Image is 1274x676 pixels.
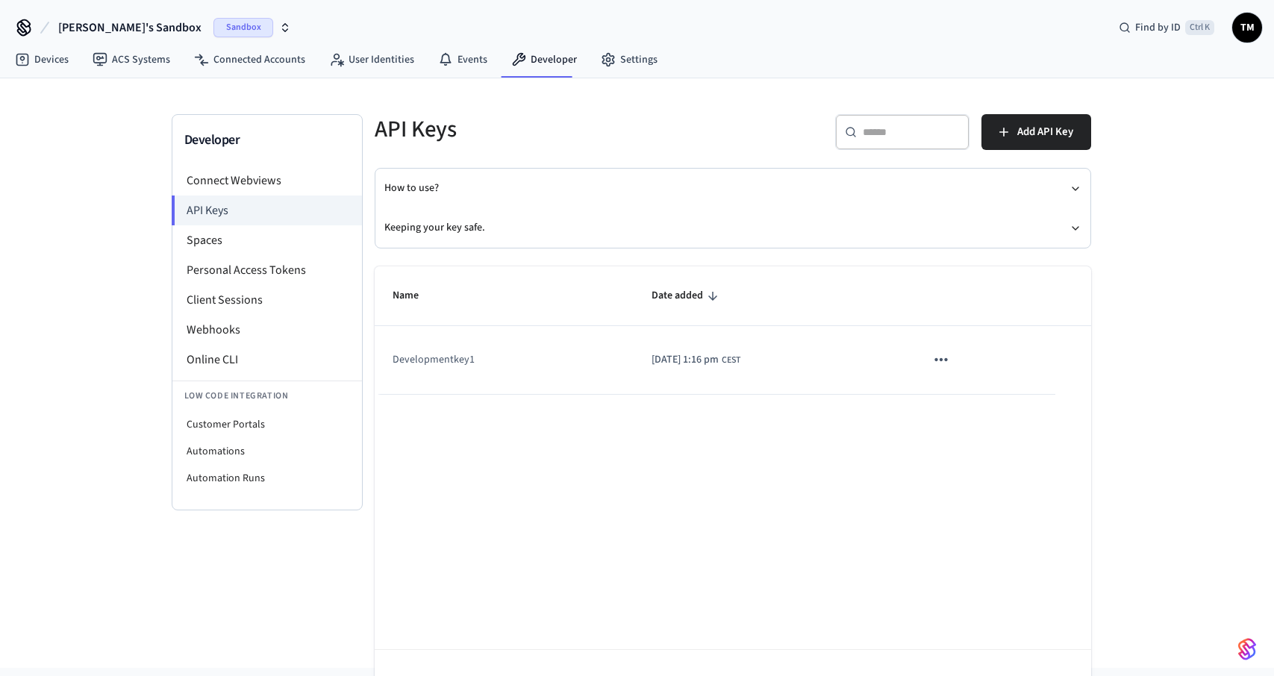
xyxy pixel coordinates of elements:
a: Devices [3,46,81,73]
span: [PERSON_NAME]'s Sandbox [58,19,202,37]
li: Connect Webviews [172,166,362,195]
span: Sandbox [213,18,273,37]
h5: API Keys [375,114,724,145]
span: Name [393,284,438,307]
span: [DATE] 1:16 pm [652,352,719,368]
h3: Developer [184,130,350,151]
a: Connected Accounts [182,46,317,73]
a: Settings [589,46,669,73]
span: CEST [722,354,740,367]
li: Automations [172,438,362,465]
span: TM [1234,14,1261,41]
button: How to use? [384,169,1081,208]
img: SeamLogoGradient.69752ec5.svg [1238,637,1256,661]
li: Webhooks [172,315,362,345]
li: Low Code Integration [172,381,362,411]
div: Europe/Zagreb [652,352,740,368]
a: User Identities [317,46,426,73]
span: Find by ID [1135,20,1181,35]
li: Automation Runs [172,465,362,492]
td: Developmentkey1 [375,326,634,394]
button: Keeping your key safe. [384,208,1081,248]
a: Events [426,46,499,73]
li: Spaces [172,225,362,255]
div: Find by IDCtrl K [1107,14,1226,41]
li: API Keys [172,195,362,225]
span: Date added [652,284,722,307]
li: Personal Access Tokens [172,255,362,285]
button: TM [1232,13,1262,43]
a: Developer [499,46,589,73]
span: Ctrl K [1185,20,1214,35]
button: Add API Key [981,114,1091,150]
li: Customer Portals [172,411,362,438]
table: sticky table [375,266,1091,395]
span: Add API Key [1017,122,1073,142]
a: ACS Systems [81,46,182,73]
li: Client Sessions [172,285,362,315]
li: Online CLI [172,345,362,375]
